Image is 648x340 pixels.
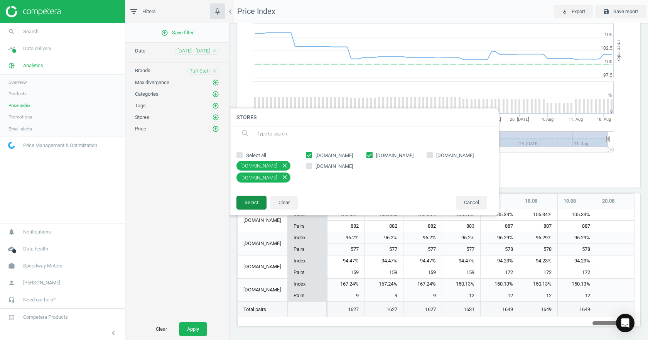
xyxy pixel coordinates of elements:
i: add_circle_outline [212,102,219,109]
span: Notifications [23,228,51,235]
img: ajHJNr6hYgQAAAAASUVORK5CYII= [6,6,61,17]
i: headset_mic [4,293,19,307]
span: Data delivery [23,45,51,52]
span: Price index [8,102,30,108]
button: add_circle_outline [212,102,219,110]
i: filter_list [129,7,138,16]
span: Data health [23,245,48,252]
span: Brands [135,68,150,73]
button: Apply [179,322,207,336]
i: chevron_left [226,7,235,16]
span: Analytics [23,62,43,69]
span: Products [8,91,27,97]
span: Speedway Motors [23,262,62,269]
span: Search [23,28,39,35]
i: add_circle_outline [212,91,219,98]
i: chevron_left [109,328,118,338]
span: Tuff Stuff [190,68,210,74]
i: timeline [4,41,19,56]
i: notifications [4,225,19,239]
button: Clear [148,322,175,336]
button: add_circle_outline [212,79,219,86]
i: add_circle_outline [212,114,219,121]
img: wGWNvw8QSZomAAAAABJRU5ErkJggg== [8,142,15,149]
i: work [4,259,19,273]
span: Price [135,126,146,132]
span: Max divergence [135,80,169,85]
span: Promotions [8,114,32,120]
span: Email alerts [8,126,32,132]
span: Overview [8,79,27,85]
i: add_circle_outline [212,125,219,132]
span: Competera Products [23,314,68,321]
i: person [4,276,19,290]
span: Price Management & Optimization [23,142,97,149]
div: Open Intercom Messenger [616,314,634,332]
span: Need our help? [23,296,56,303]
span: Date [135,48,145,54]
span: Stores [135,114,149,120]
button: add_circle_outlineSave filter [125,25,229,41]
i: cloud_done [4,242,19,256]
button: chevron_left [104,328,123,338]
span: Save filter [161,29,194,36]
i: close [212,68,217,74]
i: search [4,24,19,39]
i: close [212,48,217,54]
span: [PERSON_NAME] [23,279,60,286]
i: add_circle_outline [161,29,168,36]
span: Categories [135,91,159,97]
h4: Stores [229,108,499,127]
i: pie_chart_outlined [4,58,19,73]
button: add_circle_outline [212,90,219,98]
span: Filters [142,8,156,15]
button: add_circle_outline [212,113,219,121]
button: add_circle_outline [212,125,219,133]
span: [DATE] - [DATE] [177,47,210,54]
span: Tags [135,103,146,108]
